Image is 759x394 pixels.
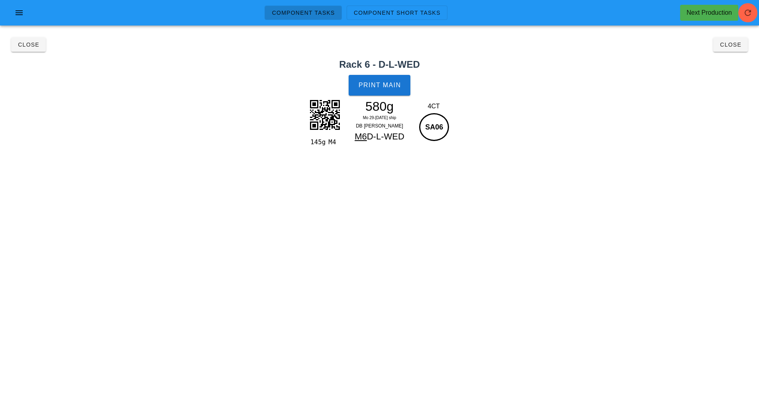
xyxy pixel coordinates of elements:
span: D-L-WED [367,131,404,141]
a: Component Tasks [265,6,341,20]
button: Print Main [349,75,410,96]
div: Next Production [686,8,732,18]
div: 145g [309,137,325,147]
span: Component Short Tasks [353,10,441,16]
span: M6 [355,131,367,141]
span: Mo 29-[DATE] ship [363,116,396,120]
button: Close [713,37,748,52]
span: Print Main [358,82,401,89]
img: xVBwIQQlBptTEgj2GQpE0JQarQxIY1gk6VMCEGp0caENIJNljIhBKVGGxPSCDZZyoQQlBptTEgj2GSpb5ueJj5mnDITAAAAAE... [305,95,345,135]
button: Close [11,37,46,52]
h2: Rack 6 - D-L-WED [5,57,754,72]
div: SA06 [419,113,449,141]
a: Component Short Tasks [347,6,447,20]
div: 580g [345,100,414,112]
div: DB [PERSON_NAME] [345,122,414,130]
div: M4 [325,137,341,147]
span: Close [720,41,741,48]
span: Component Tasks [271,10,335,16]
span: Close [18,41,39,48]
div: 4CT [417,102,450,111]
